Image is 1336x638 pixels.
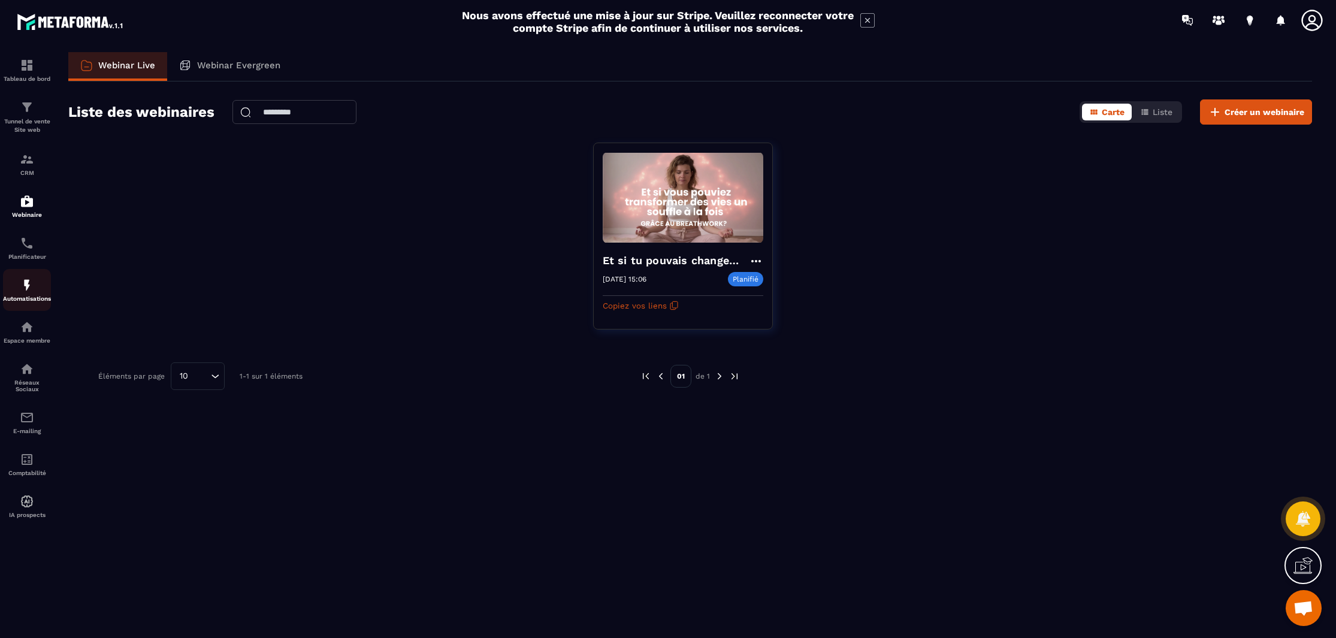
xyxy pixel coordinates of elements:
span: 10 [176,370,192,383]
div: Search for option [171,362,225,390]
a: automationsautomationsEspace membre [3,311,51,353]
p: Tableau de bord [3,75,51,82]
h4: Et si tu pouvais changer ta vie un souffle à la fois [603,252,749,269]
p: 01 [670,365,691,388]
img: scheduler [20,236,34,250]
p: Webinar Evergreen [197,60,280,71]
a: accountantaccountantComptabilité [3,443,51,485]
img: automations [20,194,34,208]
img: prev [640,371,651,382]
span: Liste [1153,107,1172,117]
p: Planifié [728,272,763,286]
p: Planificateur [3,253,51,260]
p: Automatisations [3,295,51,302]
p: CRM [3,170,51,176]
span: Créer un webinaire [1225,106,1304,118]
h2: Liste des webinaires [68,100,214,124]
img: webinar-background [603,152,763,243]
p: Comptabilité [3,470,51,476]
button: Copiez vos liens [603,296,679,315]
img: automations [20,278,34,292]
div: Ouvrir le chat [1286,590,1322,626]
img: social-network [20,362,34,376]
button: Liste [1133,104,1180,120]
img: next [729,371,740,382]
a: formationformationCRM [3,143,51,185]
a: emailemailE-mailing [3,401,51,443]
p: E-mailing [3,428,51,434]
button: Créer un webinaire [1200,99,1312,125]
a: automationsautomationsAutomatisations [3,269,51,311]
p: 1-1 sur 1 éléments [240,372,303,380]
p: Webinaire [3,211,51,218]
img: automations [20,320,34,334]
input: Search for option [192,370,208,383]
img: automations [20,494,34,509]
a: automationsautomationsWebinaire [3,185,51,227]
img: formation [20,58,34,72]
p: [DATE] 15:06 [603,275,646,283]
p: IA prospects [3,512,51,518]
img: logo [17,11,125,32]
a: schedulerschedulerPlanificateur [3,227,51,269]
img: formation [20,100,34,114]
p: Tunnel de vente Site web [3,117,51,134]
span: Carte [1102,107,1125,117]
p: de 1 [696,371,710,381]
img: formation [20,152,34,167]
button: Carte [1082,104,1132,120]
p: Éléments par page [98,372,165,380]
img: accountant [20,452,34,467]
img: email [20,410,34,425]
a: Webinar Live [68,52,167,81]
a: formationformationTunnel de vente Site web [3,91,51,143]
a: social-networksocial-networkRéseaux Sociaux [3,353,51,401]
h2: Nous avons effectué une mise à jour sur Stripe. Veuillez reconnecter votre compte Stripe afin de ... [461,9,854,34]
p: Réseaux Sociaux [3,379,51,392]
p: Webinar Live [98,60,155,71]
a: formationformationTableau de bord [3,49,51,91]
p: Espace membre [3,337,51,344]
img: prev [655,371,666,382]
img: next [714,371,725,382]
